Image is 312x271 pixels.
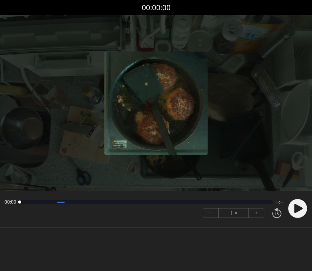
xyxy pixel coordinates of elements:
div: 1 × [219,208,249,218]
button: + [249,208,264,218]
a: 00:00:00 [142,2,171,13]
span: 00:00 [5,199,16,205]
button: − [203,208,219,218]
img: Poster Image [104,52,207,155]
span: --:-- [276,199,283,205]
